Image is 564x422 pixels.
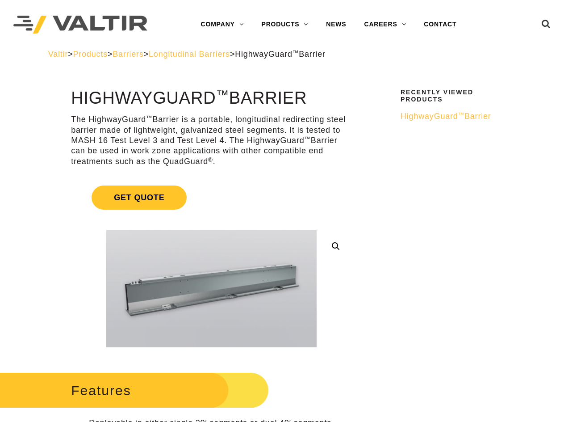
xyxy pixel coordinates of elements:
a: HighwayGuard™Barrier [401,111,510,122]
img: Valtir [13,16,147,34]
a: Get Quote [71,175,352,220]
span: HighwayGuard Barrier [235,50,326,59]
span: Get Quote [92,186,187,210]
a: Products [73,50,108,59]
sup: ™ [216,88,229,102]
h2: Recently Viewed Products [401,89,510,103]
sup: ™ [458,111,464,118]
a: PRODUCTS [253,16,318,34]
a: CAREERS [355,16,415,34]
sup: ™ [305,135,311,142]
a: CONTACT [415,16,465,34]
sup: ® [208,156,213,163]
h1: HighwayGuard Barrier [71,89,352,108]
sup: ™ [146,114,152,121]
a: NEWS [317,16,355,34]
p: The HighwayGuard Barrier is a portable, longitudinal redirecting steel barrier made of lightweigh... [71,114,352,167]
div: > > > > [48,49,516,59]
a: Longitudinal Barriers [149,50,230,59]
sup: ™ [292,49,299,56]
a: COMPANY [192,16,253,34]
a: Valtir [48,50,68,59]
span: HighwayGuard Barrier [401,112,491,121]
a: Barriers [113,50,143,59]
